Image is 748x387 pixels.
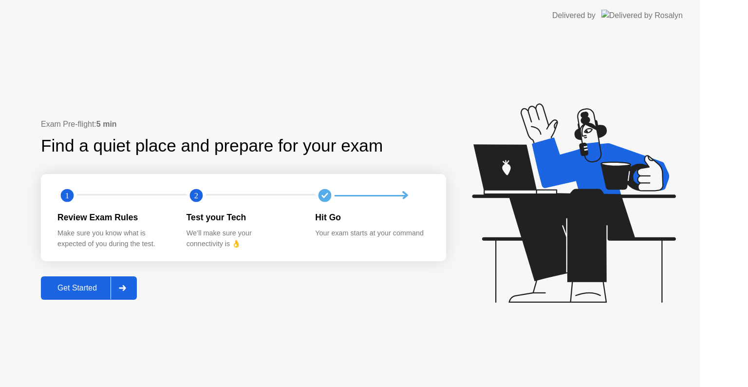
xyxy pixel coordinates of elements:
[187,228,300,249] div: We’ll make sure your connectivity is 👌
[552,10,596,21] div: Delivered by
[65,191,69,200] text: 1
[187,211,300,224] div: Test your Tech
[41,133,384,159] div: Find a quiet place and prepare for your exam
[194,191,198,200] text: 2
[57,228,171,249] div: Make sure you know what is expected of you during the test.
[96,120,117,128] b: 5 min
[57,211,171,224] div: Review Exam Rules
[315,228,429,239] div: Your exam starts at your command
[315,211,429,224] div: Hit Go
[44,284,111,292] div: Get Started
[41,118,446,130] div: Exam Pre-flight:
[601,10,683,21] img: Delivered by Rosalyn
[41,276,137,300] button: Get Started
